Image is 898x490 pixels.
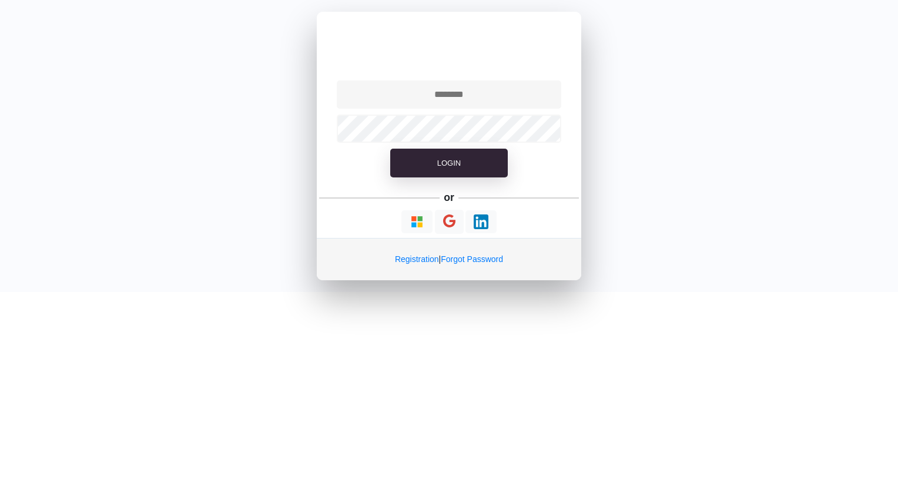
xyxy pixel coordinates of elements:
a: Registration [395,254,439,264]
h5: or [442,189,457,206]
a: Forgot Password [441,254,503,264]
img: QPunch [383,24,515,66]
button: Continue With LinkedIn [465,210,497,233]
button: Continue With Microsoft Azure [401,210,433,233]
div: | [317,238,581,280]
span: Login [437,159,461,167]
button: Continue With Google [435,210,464,234]
button: Login [390,149,508,178]
img: Loading... [410,214,424,229]
img: Loading... [474,214,488,229]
